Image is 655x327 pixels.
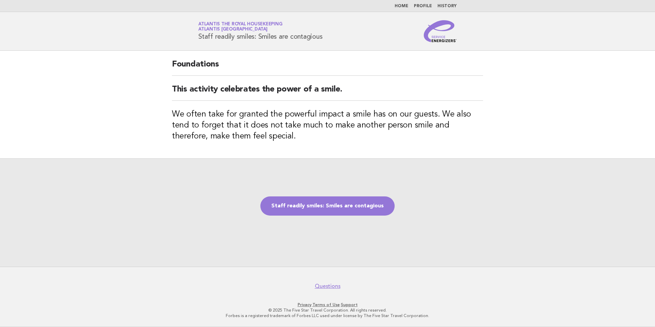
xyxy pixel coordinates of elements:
[414,4,432,8] a: Profile
[298,302,311,307] a: Privacy
[395,4,408,8] a: Home
[198,27,268,32] span: Atlantis [GEOGRAPHIC_DATA]
[118,313,537,318] p: Forbes is a registered trademark of Forbes LLC used under license by The Five Star Travel Corpora...
[260,196,395,216] a: Staff readily smiles: Smiles are contagious
[118,302,537,307] p: · ·
[172,59,483,76] h2: Foundations
[172,84,483,101] h2: This activity celebrates the power of a smile.
[315,283,341,290] a: Questions
[437,4,457,8] a: History
[118,307,537,313] p: © 2025 The Five Star Travel Corporation. All rights reserved.
[198,22,322,40] h1: Staff readily smiles: Smiles are contagious
[172,109,483,142] h3: We often take for granted the powerful impact a smile has on our guests. We also tend to forget t...
[424,20,457,42] img: Service Energizers
[341,302,358,307] a: Support
[312,302,340,307] a: Terms of Use
[198,22,282,32] a: Atlantis the Royal HousekeepingAtlantis [GEOGRAPHIC_DATA]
